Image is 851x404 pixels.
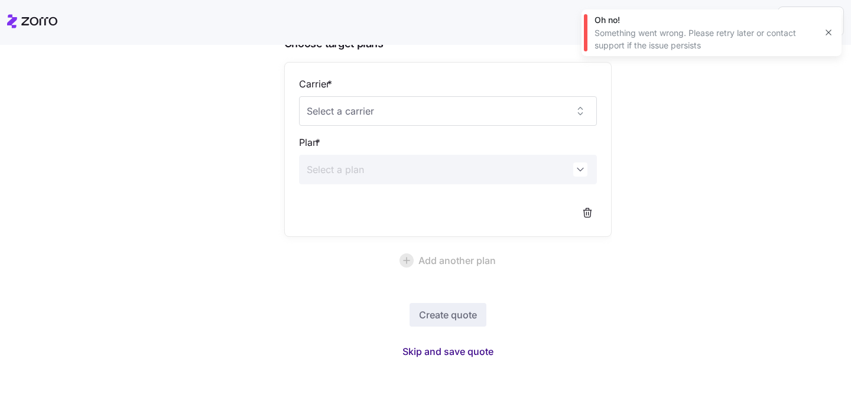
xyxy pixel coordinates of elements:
span: Skip and save quote [402,344,493,359]
div: Oh no! [595,14,816,26]
button: Create quote [410,303,486,327]
svg: add icon [399,253,414,268]
input: Select a plan [299,155,597,184]
label: Carrier [299,77,334,92]
span: Create quote [419,308,477,322]
button: Skip and save quote [393,341,503,362]
button: Add another plan [284,246,612,275]
label: Plan [299,135,323,150]
span: Add another plan [418,253,496,268]
div: Something went wrong. Please retry later or contact support if the issue persists [595,27,816,51]
input: Select a carrier [299,96,597,126]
